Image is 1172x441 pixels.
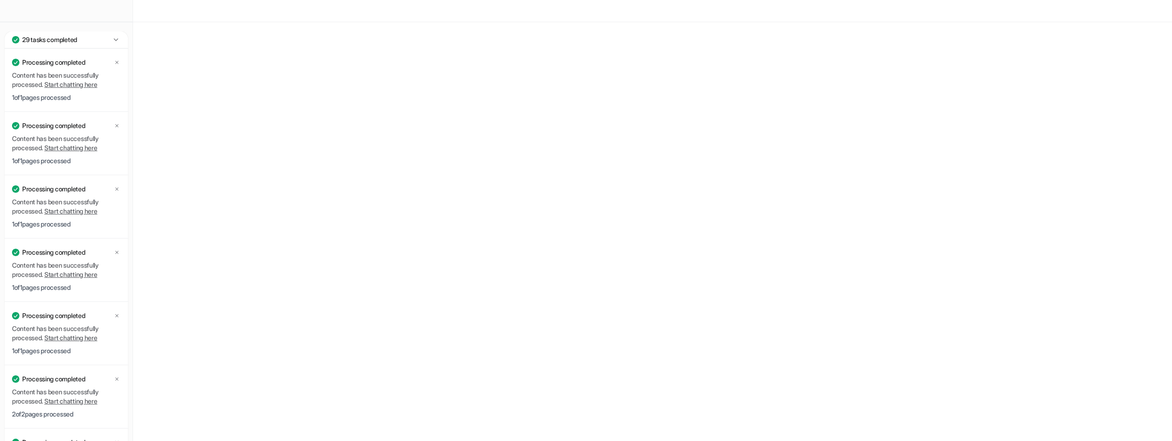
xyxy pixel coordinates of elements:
a: Chat [4,28,129,41]
a: Start chatting here [44,270,97,278]
a: Start chatting here [44,334,97,342]
p: Processing completed [22,311,85,320]
a: Start chatting here [44,144,97,152]
a: Start chatting here [44,207,97,215]
p: Content has been successfully processed. [12,71,121,89]
p: 1 of 1 pages processed [12,346,121,355]
a: Start chatting here [44,80,97,88]
p: Processing completed [22,248,85,257]
p: 1 of 1 pages processed [12,156,121,165]
p: Processing completed [22,121,85,130]
p: Content has been successfully processed. [12,134,121,153]
p: Content has been successfully processed. [12,324,121,343]
p: 1 of 1 pages processed [12,283,121,292]
p: Content has been successfully processed. [12,387,121,406]
p: 1 of 1 pages processed [12,220,121,229]
a: Start chatting here [44,397,97,405]
p: Processing completed [22,374,85,384]
p: 2 of 2 pages processed [12,410,121,419]
p: 29 tasks completed [22,35,77,44]
p: Content has been successfully processed. [12,197,121,216]
p: 1 of 1 pages processed [12,93,121,102]
p: Content has been successfully processed. [12,261,121,279]
p: Processing completed [22,58,85,67]
p: Processing completed [22,184,85,194]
